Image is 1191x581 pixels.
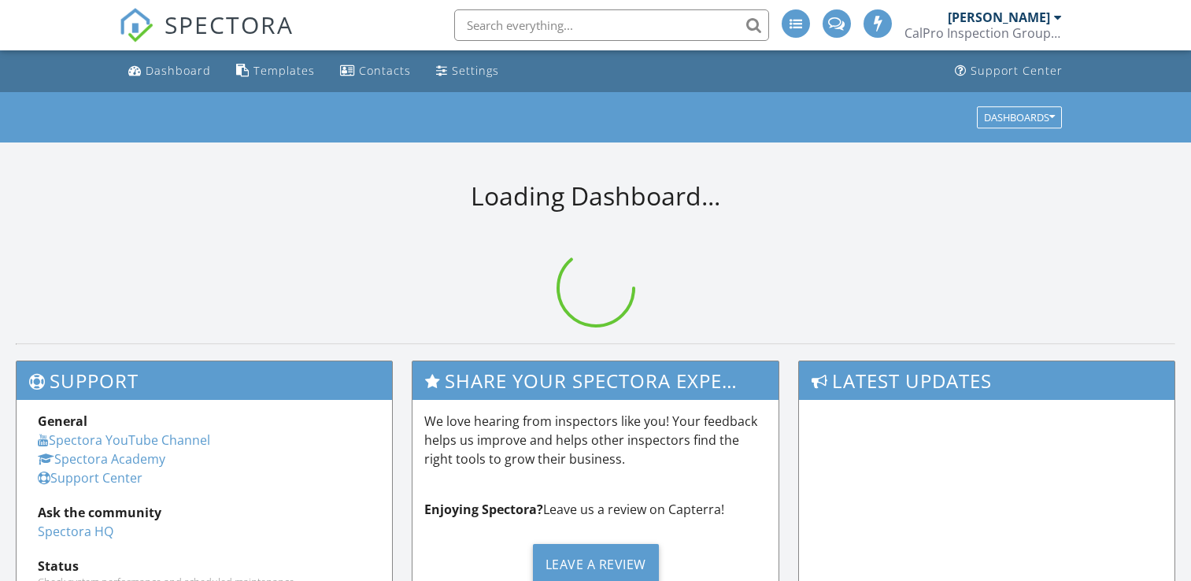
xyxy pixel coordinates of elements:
[38,557,371,575] div: Status
[984,112,1055,123] div: Dashboards
[122,57,217,86] a: Dashboard
[119,8,153,43] img: The Best Home Inspection Software - Spectora
[38,523,113,540] a: Spectora HQ
[424,501,543,518] strong: Enjoying Spectora?
[146,63,211,78] div: Dashboard
[359,63,411,78] div: Contacts
[454,9,769,41] input: Search everything...
[452,63,499,78] div: Settings
[424,500,767,519] p: Leave us a review on Capterra!
[412,361,779,400] h3: Share Your Spectora Experience
[430,57,505,86] a: Settings
[971,63,1063,78] div: Support Center
[424,412,767,468] p: We love hearing from inspectors like you! Your feedback helps us improve and helps other inspecto...
[904,25,1062,41] div: CalPro Inspection Group Sac
[334,57,417,86] a: Contacts
[230,57,321,86] a: Templates
[948,9,1050,25] div: [PERSON_NAME]
[977,106,1062,128] button: Dashboards
[119,21,294,54] a: SPECTORA
[38,469,142,487] a: Support Center
[17,361,392,400] h3: Support
[38,431,210,449] a: Spectora YouTube Channel
[949,57,1069,86] a: Support Center
[253,63,315,78] div: Templates
[165,8,294,41] span: SPECTORA
[38,413,87,430] strong: General
[38,503,371,522] div: Ask the community
[38,450,165,468] a: Spectora Academy
[799,361,1174,400] h3: Latest Updates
